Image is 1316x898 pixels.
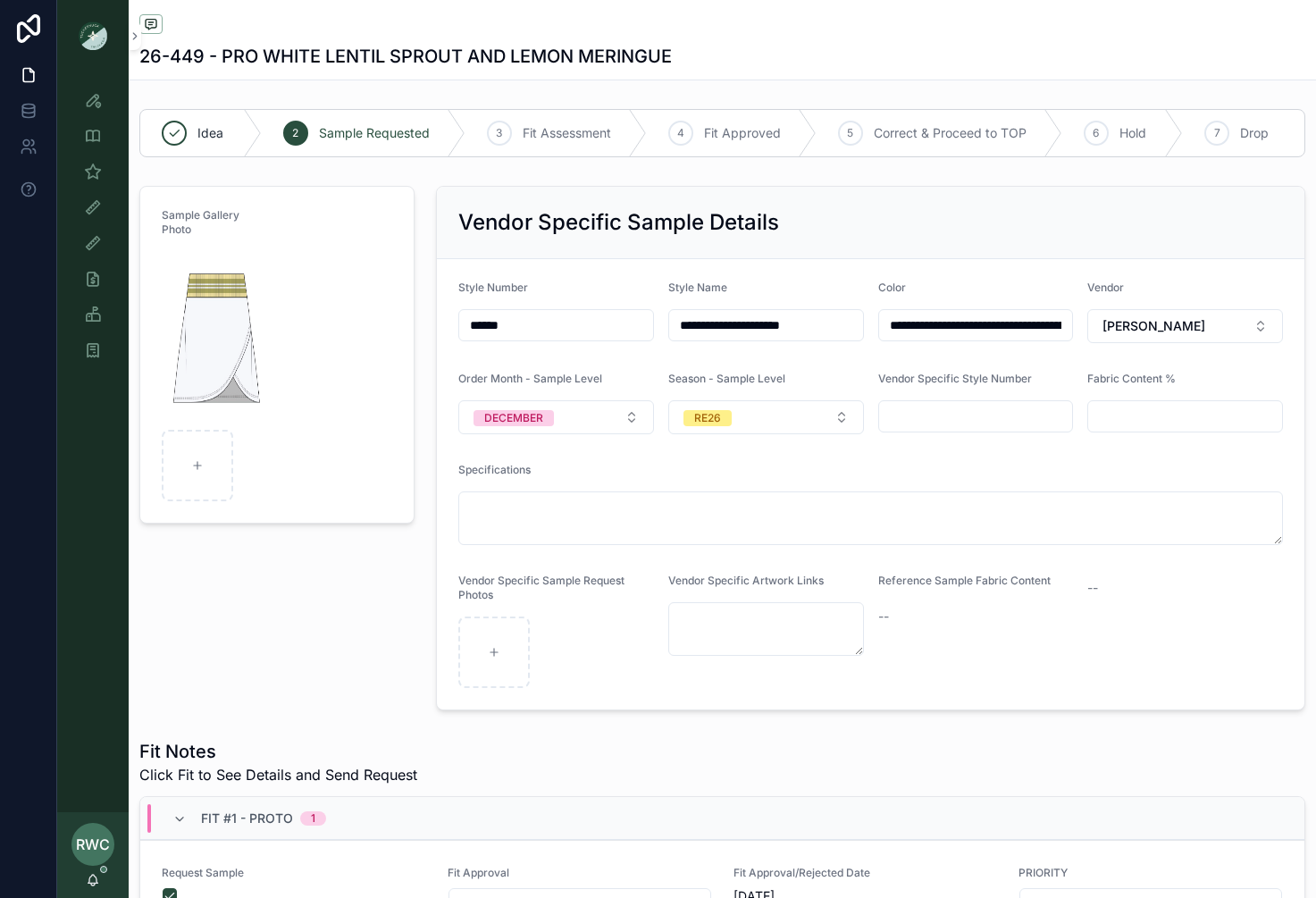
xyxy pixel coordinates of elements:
[458,208,779,237] h2: Vendor Specific Sample Details
[458,400,654,434] button: Select Button
[878,372,1032,385] span: Vendor Specific Style Number
[162,251,270,423] img: Screenshot-2025-08-05-at-1.34.38-PM.png
[668,372,785,385] span: Season - Sample Level
[1087,579,1098,597] span: --
[458,372,602,385] span: Order Month - Sample Level
[1087,281,1124,294] span: Vendor
[694,410,721,426] div: RE26
[76,834,110,855] span: RWC
[1240,124,1269,142] span: Drop
[1087,309,1283,343] button: Select Button
[139,739,417,764] h1: Fit Notes
[733,866,998,880] span: Fit Approval/Rejected Date
[139,44,672,69] h1: 26-449 - PRO WHITE LENTIL SPROUT AND LEMON MERINGUE
[668,574,824,587] span: Vendor Specific Artwork Links
[484,410,543,426] div: DECEMBER
[1093,126,1099,140] span: 6
[1214,126,1220,140] span: 7
[319,124,430,142] span: Sample Requested
[458,574,624,601] span: Vendor Specific Sample Request Photos
[496,126,502,140] span: 3
[878,574,1051,587] span: Reference Sample Fabric Content
[878,608,889,625] span: --
[197,124,223,142] span: Idea
[201,810,293,827] span: Fit #1 - Proto
[523,124,611,142] span: Fit Assessment
[292,126,298,140] span: 2
[878,281,906,294] span: Color
[458,281,528,294] span: Style Number
[1102,317,1205,335] span: [PERSON_NAME]
[874,124,1027,142] span: Correct & Proceed to TOP
[311,811,315,826] div: 1
[448,866,712,880] span: Fit Approval
[1018,866,1283,880] span: PRIORITY
[458,463,531,476] span: Specifications
[1119,124,1146,142] span: Hold
[677,126,684,140] span: 4
[704,124,781,142] span: Fit Approved
[847,126,853,140] span: 5
[139,764,417,785] span: Click Fit to See Details and Send Request
[668,400,864,434] button: Select Button
[162,208,239,236] span: Sample Gallery Photo
[668,281,727,294] span: Style Name
[1087,372,1176,385] span: Fabric Content %
[57,71,129,390] div: scrollable content
[162,866,426,880] span: Request Sample
[79,21,107,50] img: App logo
